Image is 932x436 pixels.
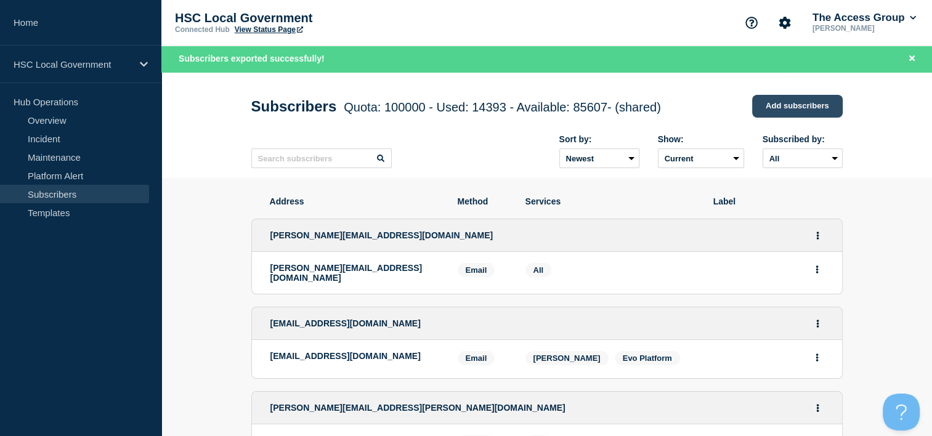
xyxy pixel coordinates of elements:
[344,100,660,114] span: Quota: 100000 - Used: 14393 - Available: 85607 - (shared)
[883,394,920,430] iframe: Help Scout Beacon - Open
[809,260,825,279] button: Actions
[658,134,744,144] div: Show:
[270,403,565,413] span: [PERSON_NAME][EMAIL_ADDRESS][PERSON_NAME][DOMAIN_NAME]
[458,351,495,365] span: Email
[270,230,493,240] span: [PERSON_NAME][EMAIL_ADDRESS][DOMAIN_NAME]
[559,148,639,168] select: Sort by
[904,52,920,66] button: Close banner
[763,134,843,144] div: Subscribed by:
[251,148,392,168] input: Search subscribers
[739,10,764,36] button: Support
[810,24,918,33] p: [PERSON_NAME]
[810,226,825,245] button: Actions
[810,12,918,24] button: The Access Group
[458,196,507,206] span: Method
[270,318,421,328] span: [EMAIL_ADDRESS][DOMAIN_NAME]
[251,98,661,115] h1: Subscribers
[175,25,230,34] p: Connected Hub
[270,263,439,283] p: [PERSON_NAME][EMAIL_ADDRESS][DOMAIN_NAME]
[533,353,601,363] span: [PERSON_NAME]
[270,351,439,361] p: [EMAIL_ADDRESS][DOMAIN_NAME]
[525,196,695,206] span: Services
[772,10,798,36] button: Account settings
[658,148,744,168] select: Deleted
[752,95,843,118] a: Add subscribers
[713,196,824,206] span: Label
[810,314,825,333] button: Actions
[179,54,325,63] span: Subscribers exported successfully!
[809,348,825,367] button: Actions
[559,134,639,144] div: Sort by:
[14,59,132,70] p: HSC Local Government
[810,398,825,418] button: Actions
[458,263,495,277] span: Email
[175,11,421,25] p: HSC Local Government
[533,265,544,275] span: All
[270,196,439,206] span: Address
[763,148,843,168] select: Subscribed by
[235,25,303,34] a: View Status Page
[623,353,672,363] span: Evo Platform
